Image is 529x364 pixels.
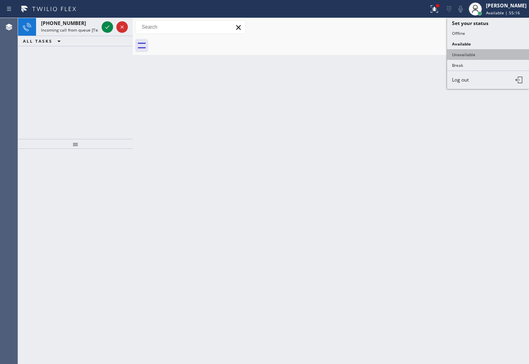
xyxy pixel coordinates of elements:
[18,36,69,46] button: ALL TASKS
[136,20,245,34] input: Search
[486,2,527,9] div: [PERSON_NAME]
[455,3,466,15] button: Mute
[41,27,109,33] span: Incoming call from queue [Test] All
[116,21,128,33] button: Reject
[486,10,520,16] span: Available | 55:16
[23,38,52,44] span: ALL TASKS
[41,20,86,27] span: [PHONE_NUMBER]
[102,21,113,33] button: Accept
